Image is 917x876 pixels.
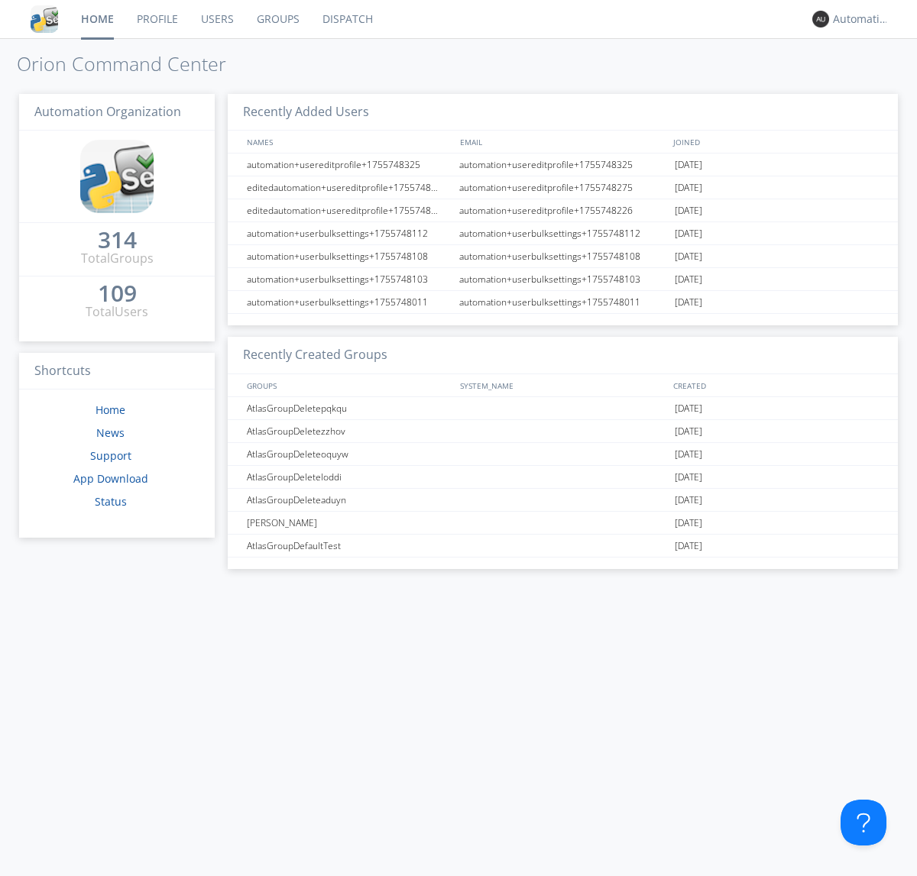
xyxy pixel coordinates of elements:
[228,466,898,489] a: AtlasGroupDeleteloddi[DATE]
[81,250,154,267] div: Total Groups
[228,337,898,374] h3: Recently Created Groups
[243,222,455,244] div: automation+userbulksettings+1755748112
[243,154,455,176] div: automation+usereditprofile+1755748325
[841,800,886,845] iframe: Toggle Customer Support
[833,11,890,27] div: Automation+atlas0026
[243,291,455,313] div: automation+userbulksettings+1755748011
[456,374,669,396] div: SYSTEM_NAME
[228,291,898,314] a: automation+userbulksettings+1755748011automation+userbulksettings+1755748011[DATE]
[228,420,898,443] a: AtlasGroupDeletezzhov[DATE]
[80,140,154,213] img: cddb5a64eb264b2086981ab96f4c1ba7
[34,103,181,120] span: Automation Organization
[455,222,671,244] div: automation+userbulksettings+1755748112
[243,245,455,267] div: automation+userbulksettings+1755748108
[228,94,898,131] h3: Recently Added Users
[669,374,883,396] div: CREATED
[243,397,455,419] div: AtlasGroupDeletepqkqu
[243,443,455,465] div: AtlasGroupDeleteoquyw
[243,535,455,557] div: AtlasGroupDefaultTest
[228,176,898,199] a: editedautomation+usereditprofile+1755748275automation+usereditprofile+1755748275[DATE]
[675,489,702,512] span: [DATE]
[243,466,455,488] div: AtlasGroupDeleteloddi
[95,494,127,509] a: Status
[228,512,898,535] a: [PERSON_NAME][DATE]
[675,245,702,268] span: [DATE]
[675,199,702,222] span: [DATE]
[675,397,702,420] span: [DATE]
[96,425,125,440] a: News
[243,131,452,153] div: NAMES
[228,489,898,512] a: AtlasGroupDeleteaduyn[DATE]
[98,232,137,250] a: 314
[98,286,137,301] div: 109
[98,232,137,247] div: 314
[455,154,671,176] div: automation+usereditprofile+1755748325
[675,443,702,466] span: [DATE]
[243,268,455,290] div: automation+userbulksettings+1755748103
[243,374,452,396] div: GROUPS
[228,397,898,420] a: AtlasGroupDeletepqkqu[DATE]
[675,466,702,489] span: [DATE]
[31,5,58,33] img: cddb5a64eb264b2086981ab96f4c1ba7
[675,268,702,291] span: [DATE]
[675,154,702,176] span: [DATE]
[98,286,137,303] a: 109
[455,245,671,267] div: automation+userbulksettings+1755748108
[86,303,148,321] div: Total Users
[228,268,898,291] a: automation+userbulksettings+1755748103automation+userbulksettings+1755748103[DATE]
[243,176,455,199] div: editedautomation+usereditprofile+1755748275
[675,222,702,245] span: [DATE]
[228,222,898,245] a: automation+userbulksettings+1755748112automation+userbulksettings+1755748112[DATE]
[73,471,148,486] a: App Download
[243,199,455,221] div: editedautomation+usereditprofile+1755748226
[228,199,898,222] a: editedautomation+usereditprofile+1755748226automation+usereditprofile+1755748226[DATE]
[90,448,131,463] a: Support
[675,512,702,535] span: [DATE]
[455,176,671,199] div: automation+usereditprofile+1755748275
[243,512,455,534] div: [PERSON_NAME]
[456,131,669,153] div: EMAIL
[669,131,883,153] div: JOINED
[243,420,455,442] div: AtlasGroupDeletezzhov
[228,245,898,268] a: automation+userbulksettings+1755748108automation+userbulksettings+1755748108[DATE]
[812,11,829,27] img: 373638.png
[19,353,215,390] h3: Shortcuts
[455,268,671,290] div: automation+userbulksettings+1755748103
[675,176,702,199] span: [DATE]
[455,199,671,221] div: automation+usereditprofile+1755748226
[675,291,702,314] span: [DATE]
[675,535,702,558] span: [DATE]
[228,535,898,558] a: AtlasGroupDefaultTest[DATE]
[675,420,702,443] span: [DATE]
[243,489,455,511] div: AtlasGroupDeleteaduyn
[228,154,898,176] a: automation+usereditprofile+1755748325automation+usereditprofile+1755748325[DATE]
[228,443,898,466] a: AtlasGroupDeleteoquyw[DATE]
[455,291,671,313] div: automation+userbulksettings+1755748011
[96,402,125,417] a: Home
